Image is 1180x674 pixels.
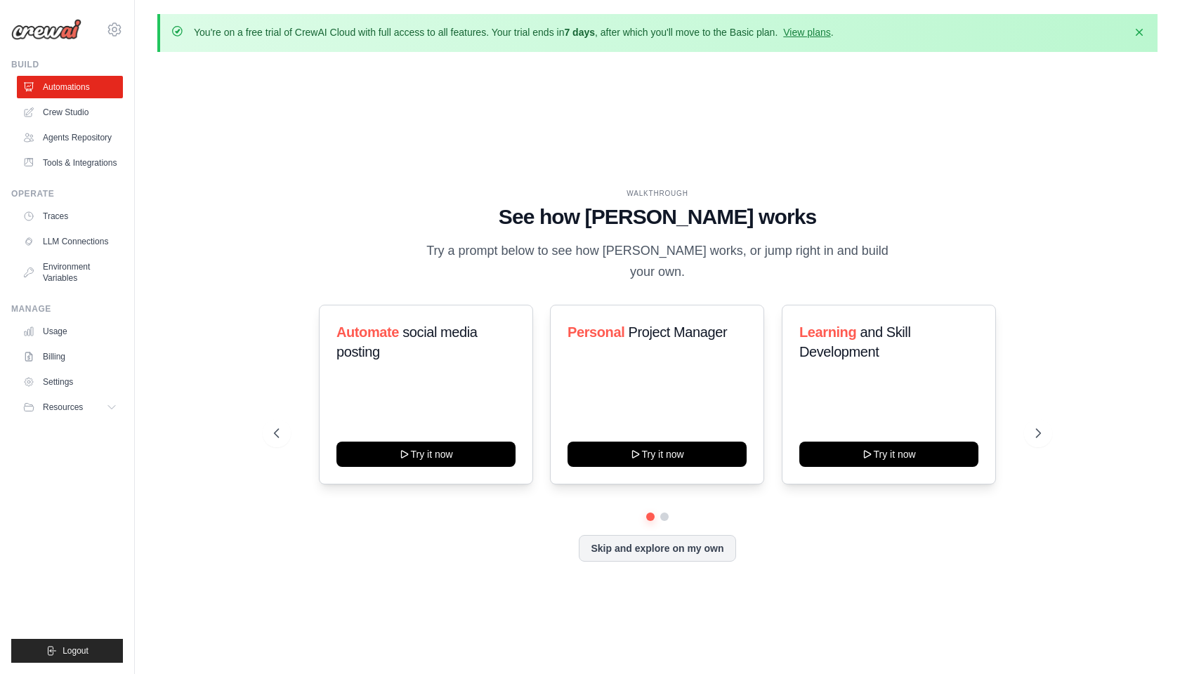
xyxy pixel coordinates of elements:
strong: 7 days [564,27,595,38]
div: WALKTHROUGH [274,188,1040,199]
button: Try it now [336,442,516,467]
p: You're on a free trial of CrewAI Cloud with full access to all features. Your trial ends in , aft... [194,25,834,39]
span: Automate [336,324,399,340]
p: Try a prompt below to see how [PERSON_NAME] works, or jump right in and build your own. [421,241,893,282]
button: Try it now [799,442,978,467]
span: Learning [799,324,856,340]
span: Resources [43,402,83,413]
a: Billing [17,345,123,368]
button: Skip and explore on my own [579,535,735,562]
h1: See how [PERSON_NAME] works [274,204,1040,230]
a: View plans [783,27,830,38]
a: Agents Repository [17,126,123,149]
span: Logout [63,645,88,656]
div: Manage [11,303,123,315]
a: LLM Connections [17,230,123,253]
a: Usage [17,320,123,343]
a: Tools & Integrations [17,152,123,174]
span: and Skill Development [799,324,910,359]
a: Environment Variables [17,256,123,289]
img: Logo [11,19,81,40]
button: Resources [17,396,123,418]
span: Project Manager [629,324,728,340]
div: Build [11,59,123,70]
a: Traces [17,205,123,227]
a: Crew Studio [17,101,123,124]
span: Personal [568,324,624,340]
button: Logout [11,639,123,663]
button: Try it now [568,442,747,467]
a: Automations [17,76,123,98]
div: Operate [11,188,123,199]
a: Settings [17,371,123,393]
span: social media posting [336,324,478,359]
